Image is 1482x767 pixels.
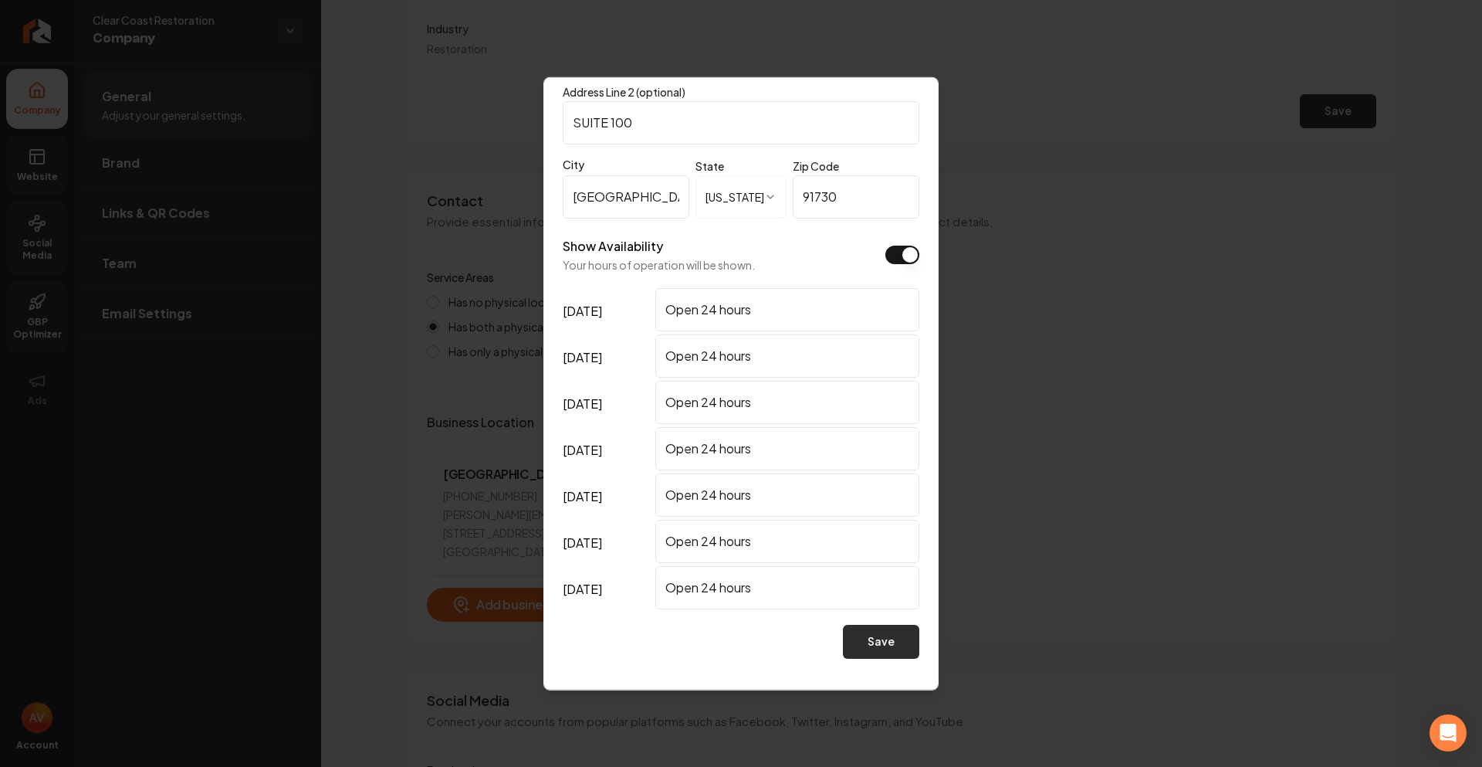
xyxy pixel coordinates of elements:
input: Enter hours [655,287,919,331]
label: State [695,158,724,172]
label: [DATE] [563,565,649,612]
input: Enter hours [655,473,919,516]
label: [DATE] [563,334,649,380]
label: [DATE] [563,287,649,334]
label: Address Line 2 (optional) [563,84,685,98]
p: Your hours of operation will be shown. [563,256,755,272]
button: Save [843,624,919,658]
label: City [563,156,689,171]
label: [DATE] [563,519,649,565]
input: Enter hours [655,334,919,377]
label: [DATE] [563,473,649,519]
input: Enter hours [655,519,919,562]
input: City [563,175,689,218]
input: Address Line 2 (optional) [563,100,919,144]
label: [DATE] [563,380,649,426]
label: Zip Code [793,158,839,172]
input: Enter hours [655,380,919,423]
input: Enter hours [655,565,919,609]
label: [DATE] [563,426,649,473]
input: Enter hours [655,426,919,470]
input: Zip Code [793,175,919,218]
label: Show Availability [563,237,663,253]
